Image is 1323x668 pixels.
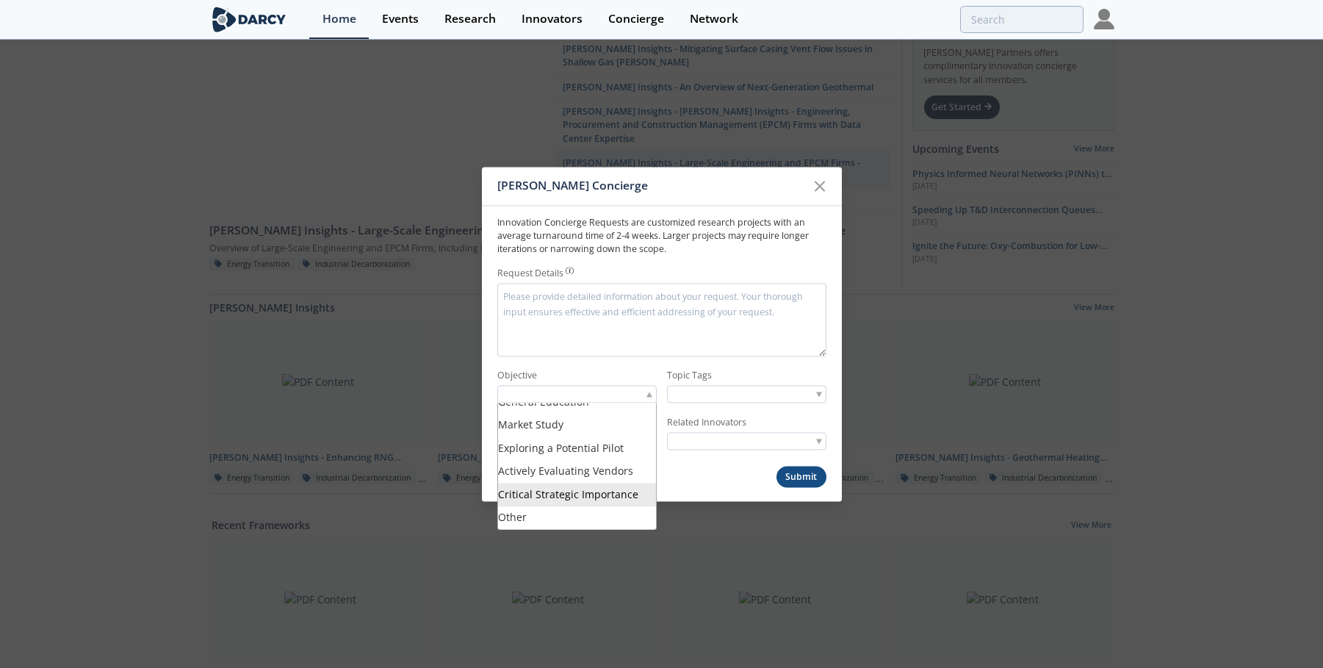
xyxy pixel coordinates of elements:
[667,369,826,382] label: Topic Tags
[667,416,826,429] label: Related Innovators
[497,369,657,382] label: Objective
[497,172,807,200] div: [PERSON_NAME] Concierge
[209,7,289,32] img: logo-wide.svg
[522,13,583,25] div: Innovators
[444,13,496,25] div: Research
[498,464,633,478] span: Actively Evaluating Vendors
[498,441,624,455] span: Exploring a Potential Pilot
[498,487,638,501] span: Critical Strategic Importance
[497,267,563,280] label: Request Details
[498,418,563,432] span: Market Study
[1094,9,1114,29] img: Profile
[608,13,664,25] div: Concierge
[322,13,356,25] div: Home
[498,511,527,525] span: Other
[690,13,738,25] div: Network
[566,267,574,275] img: information.svg
[382,13,419,25] div: Events
[497,216,826,256] p: Innovation Concierge Requests are customized research projects with an average turnaround time of...
[960,6,1084,33] input: Advanced Search
[776,467,826,488] button: Submit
